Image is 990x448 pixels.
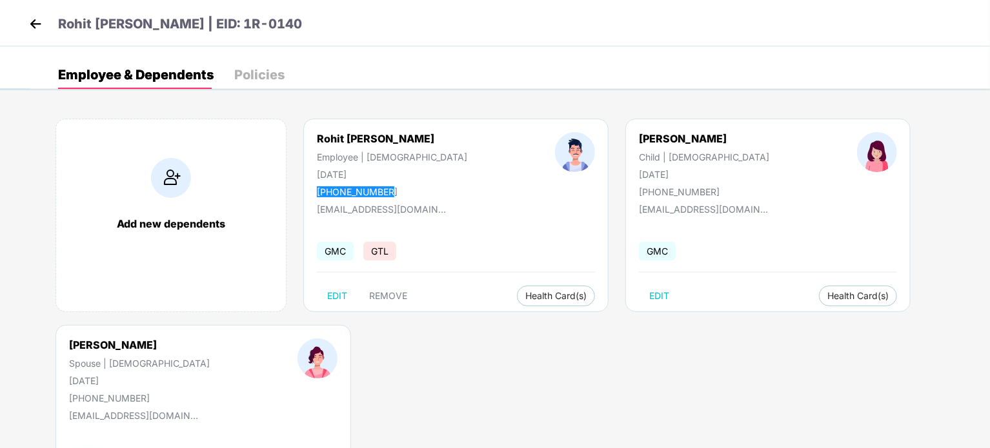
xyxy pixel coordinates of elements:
[639,286,680,306] button: EDIT
[317,186,467,197] div: [PHONE_NUMBER]
[234,68,285,81] div: Policies
[317,242,354,260] span: GMC
[827,293,889,299] span: Health Card(s)
[26,14,45,34] img: back
[359,286,418,306] button: REMOVE
[363,242,396,260] span: GTL
[639,132,769,145] div: [PERSON_NAME]
[317,169,467,180] div: [DATE]
[58,68,214,81] div: Employee & Dependents
[69,393,210,404] div: [PHONE_NUMBER]
[69,338,210,351] div: [PERSON_NAME]
[317,286,358,306] button: EDIT
[517,286,595,306] button: Health Card(s)
[317,204,446,215] div: [EMAIL_ADDRESS][DOMAIN_NAME]
[69,375,210,386] div: [DATE]
[317,132,467,145] div: Rohit [PERSON_NAME]
[151,158,191,198] img: addIcon
[857,132,897,172] img: profileImage
[649,291,669,301] span: EDIT
[555,132,595,172] img: profileImage
[639,242,676,260] span: GMC
[69,217,273,230] div: Add new dependents
[58,14,302,34] p: Rohit [PERSON_NAME] | EID: 1R-0140
[69,410,198,421] div: [EMAIL_ADDRESS][DOMAIN_NAME]
[639,204,768,215] div: [EMAIL_ADDRESS][DOMAIN_NAME]
[819,286,897,306] button: Health Card(s)
[639,186,769,197] div: [PHONE_NUMBER]
[639,169,769,180] div: [DATE]
[298,338,338,378] img: profileImage
[525,293,587,299] span: Health Card(s)
[639,151,769,162] div: Child | [DEMOGRAPHIC_DATA]
[369,291,407,301] span: REMOVE
[327,291,347,301] span: EDIT
[69,358,210,369] div: Spouse | [DEMOGRAPHIC_DATA]
[317,151,467,162] div: Employee | [DEMOGRAPHIC_DATA]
